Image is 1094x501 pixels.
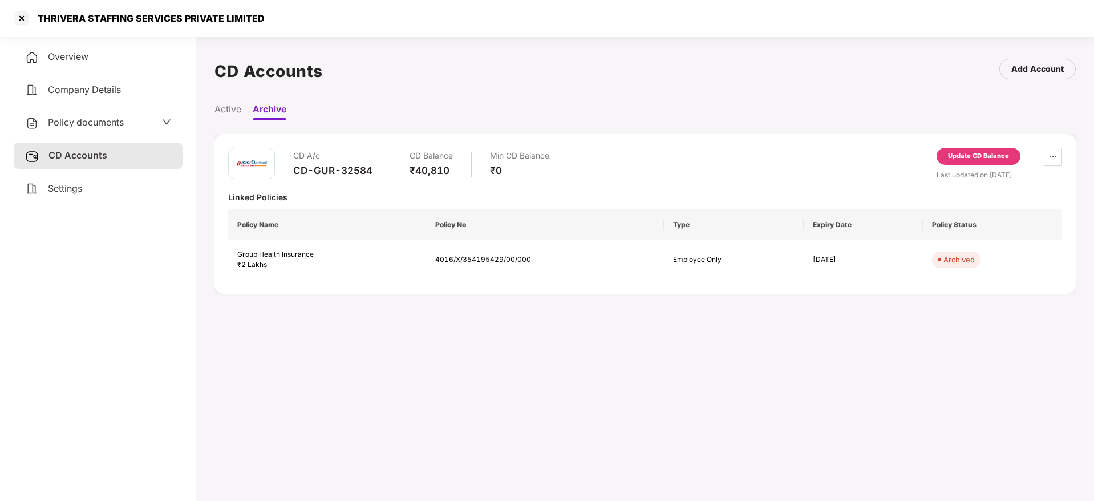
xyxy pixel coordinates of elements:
h1: CD Accounts [214,59,323,84]
img: svg+xml;base64,PHN2ZyB4bWxucz0iaHR0cDovL3d3dy53My5vcmcvMjAwMC9zdmciIHdpZHRoPSIyNCIgaGVpZ2h0PSIyNC... [25,182,39,196]
th: Policy No [426,209,664,240]
th: Policy Name [228,209,426,240]
img: svg+xml;base64,PHN2ZyB3aWR0aD0iMjUiIGhlaWdodD0iMjQiIHZpZXdCb3g9IjAgMCAyNSAyNCIgZmlsbD0ibm9uZSIgeG... [25,150,39,163]
li: Archive [253,103,286,120]
div: CD A/c [293,148,372,164]
div: Employee Only [673,254,794,265]
img: svg+xml;base64,PHN2ZyB4bWxucz0iaHR0cDovL3d3dy53My5vcmcvMjAwMC9zdmciIHdpZHRoPSIyNCIgaGVpZ2h0PSIyNC... [25,83,39,97]
div: ₹0 [490,164,549,177]
img: icici.png [234,157,269,169]
div: Linked Policies [228,192,1062,203]
div: Min CD Balance [490,148,549,164]
td: 4016/X/354195429/00/000 [426,240,664,281]
span: CD Accounts [48,150,107,161]
button: ellipsis [1044,148,1062,166]
span: down [162,118,171,127]
li: Active [214,103,241,120]
img: svg+xml;base64,PHN2ZyB4bWxucz0iaHR0cDovL3d3dy53My5vcmcvMjAwMC9zdmciIHdpZHRoPSIyNCIgaGVpZ2h0PSIyNC... [25,51,39,64]
span: Settings [48,183,82,194]
th: Expiry Date [804,209,923,240]
span: Overview [48,51,88,62]
img: svg+xml;base64,PHN2ZyB4bWxucz0iaHR0cDovL3d3dy53My5vcmcvMjAwMC9zdmciIHdpZHRoPSIyNCIgaGVpZ2h0PSIyNC... [25,116,39,130]
span: ellipsis [1044,152,1061,161]
span: Company Details [48,84,121,95]
div: CD Balance [410,148,453,164]
div: Archived [943,254,975,265]
th: Policy Status [923,209,1062,240]
div: ₹40,810 [410,164,453,177]
div: CD-GUR-32584 [293,164,372,177]
div: Group Health Insurance [237,249,417,260]
span: Policy documents [48,116,124,128]
div: Update CD Balance [948,151,1009,161]
td: [DATE] [804,240,923,281]
span: ₹2 Lakhs [237,260,267,269]
div: THRIVERA STAFFING SERVICES PRIVATE LIMITED [31,13,265,24]
div: Add Account [1011,63,1064,75]
div: Last updated on [DATE] [937,169,1062,180]
th: Type [664,209,803,240]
